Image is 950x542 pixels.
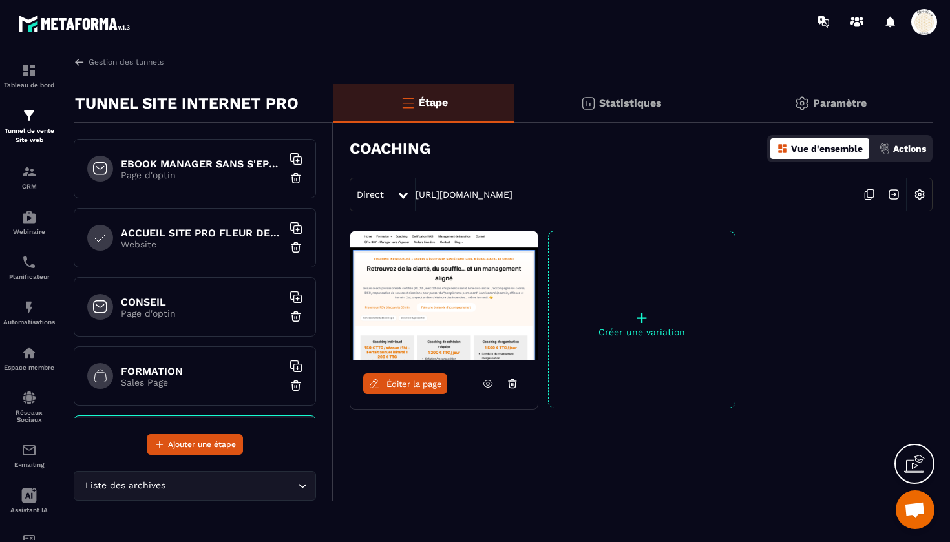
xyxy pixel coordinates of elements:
img: trash [290,172,302,185]
a: Éditer la page [363,373,447,394]
img: formation [21,63,37,78]
a: formationformationTableau de bord [3,53,55,98]
a: schedulerschedulerPlanificateur [3,245,55,290]
span: Liste des archives [82,479,168,493]
p: E-mailing [3,461,55,468]
img: bars-o.4a397970.svg [400,95,416,110]
p: Actions [893,143,926,154]
img: trash [290,310,302,323]
p: Website [121,239,282,249]
img: setting-w.858f3a88.svg [907,182,932,207]
div: Ouvrir le chat [896,490,934,529]
p: Espace membre [3,364,55,371]
input: Search for option [168,479,295,493]
h3: COACHING [350,140,430,158]
p: Assistant IA [3,506,55,514]
a: automationsautomationsEspace membre [3,335,55,380]
a: formationformationTunnel de vente Site web [3,98,55,154]
img: social-network [21,390,37,406]
img: logo [18,12,134,36]
img: email [21,443,37,458]
img: arrow [74,56,85,68]
img: arrow-next.bcc2205e.svg [881,182,906,207]
div: Search for option [74,471,316,501]
img: actions.d6e523a2.png [879,143,891,154]
img: trash [290,379,302,392]
p: Étape [419,96,448,109]
a: emailemailE-mailing [3,433,55,478]
p: Planificateur [3,273,55,280]
span: Ajouter une étape [168,438,236,451]
button: Ajouter une étape [147,434,243,455]
span: Éditer la page [386,379,442,389]
img: automations [21,209,37,225]
h6: FORMATION [121,365,282,377]
img: image [350,231,538,360]
a: social-networksocial-networkRéseaux Sociaux [3,380,55,433]
img: stats.20deebd0.svg [580,96,596,111]
p: CRM [3,183,55,190]
p: TUNNEL SITE INTERNET PRO [75,90,299,116]
a: automationsautomationsWebinaire [3,200,55,245]
img: automations [21,300,37,315]
p: Tableau de bord [3,81,55,89]
p: Tunnel de vente Site web [3,127,55,145]
img: formation [21,164,37,180]
a: [URL][DOMAIN_NAME] [416,189,512,200]
h6: ACCUEIL SITE PRO FLEUR DE VIE [121,227,282,239]
span: Direct [357,189,384,200]
img: trash [290,241,302,254]
p: Créer une variation [549,327,735,337]
img: dashboard-orange.40269519.svg [777,143,788,154]
p: Webinaire [3,228,55,235]
p: Page d'optin [121,308,282,318]
p: Statistiques [599,97,662,109]
p: Paramètre [813,97,867,109]
a: Assistant IA [3,478,55,523]
p: Vue d'ensemble [791,143,863,154]
img: formation [21,108,37,123]
h6: CONSEIL [121,296,282,308]
img: setting-gr.5f69749f.svg [794,96,810,111]
img: scheduler [21,255,37,270]
a: formationformationCRM [3,154,55,200]
h6: EBOOK MANAGER SANS S'EPUISER OFFERT [121,158,282,170]
p: + [549,309,735,327]
p: Automatisations [3,318,55,326]
a: Gestion des tunnels [74,56,164,68]
p: Page d'optin [121,170,282,180]
p: Réseaux Sociaux [3,409,55,423]
a: automationsautomationsAutomatisations [3,290,55,335]
p: Sales Page [121,377,282,388]
img: automations [21,345,37,360]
